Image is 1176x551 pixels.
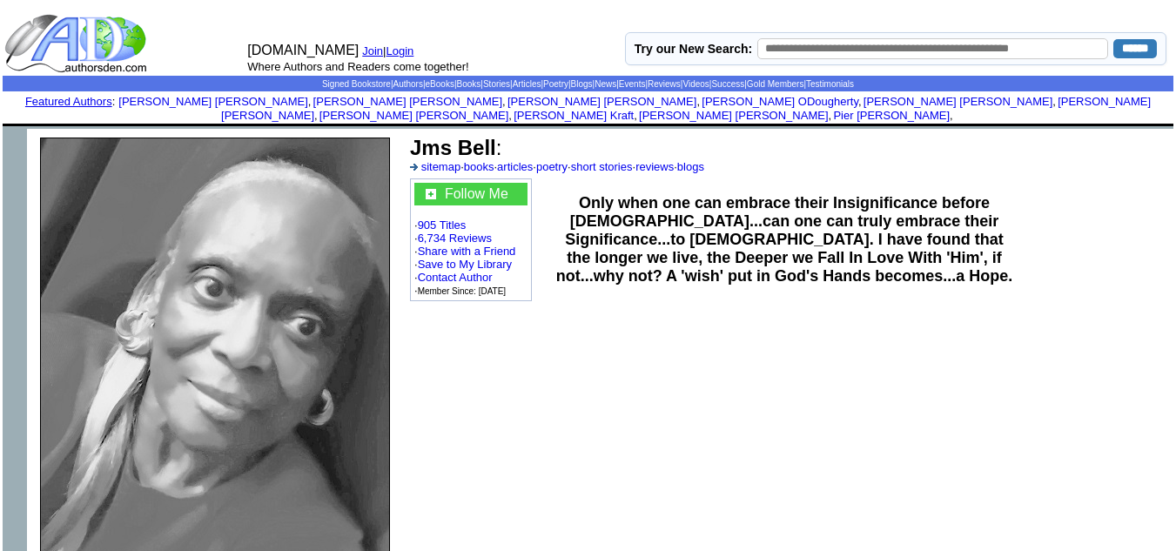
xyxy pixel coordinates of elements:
font: i [862,97,864,107]
a: Save to My Library [418,258,512,271]
a: Testimonials [806,79,854,89]
a: reviews [635,160,674,173]
a: Contact Author [418,271,493,284]
img: shim.gif [587,126,589,129]
a: Share with a Friend [418,245,516,258]
font: : [410,136,501,159]
b: Jms Bell [410,136,496,159]
a: Events [619,79,646,89]
label: Try our New Search: [635,42,752,56]
a: Articles [513,79,541,89]
font: · · · · · · [410,160,704,173]
font: i [506,97,507,107]
font: i [318,111,319,121]
a: Videos [682,79,709,89]
font: i [512,111,514,121]
a: [PERSON_NAME] [PERSON_NAME] [118,95,307,108]
a: Signed Bookstore [322,79,391,89]
a: Books [457,79,481,89]
a: Join [362,44,383,57]
a: poetry [536,160,568,173]
a: Follow Me [445,186,508,201]
font: | [383,44,420,57]
img: shim.gif [3,129,27,153]
a: [PERSON_NAME] [PERSON_NAME] [313,95,502,108]
font: Member Since: [DATE] [418,286,507,296]
font: , , , , , , , , , , [118,95,1151,122]
img: logo_ad.gif [4,13,151,74]
font: i [637,111,639,121]
a: books [464,160,494,173]
font: i [831,111,833,121]
a: short stories [571,160,633,173]
img: gc.jpg [426,189,436,199]
a: [PERSON_NAME] [PERSON_NAME] [507,95,696,108]
font: i [1056,97,1058,107]
a: Gold Members [747,79,804,89]
a: blogs [677,160,704,173]
b: Only when one can embrace their Insignificance before [DEMOGRAPHIC_DATA]...can one can truly embr... [556,194,1013,285]
a: News [595,79,616,89]
a: [PERSON_NAME] [PERSON_NAME] [221,95,1151,122]
font: · · · · · · [414,183,528,297]
a: [PERSON_NAME] [PERSON_NAME] [864,95,1052,108]
a: 6,734 Reviews [418,232,492,245]
a: sitemap [421,160,461,173]
a: Pier [PERSON_NAME] [833,109,950,122]
a: Login [386,44,414,57]
a: Reviews [648,79,681,89]
a: Poetry [543,79,568,89]
a: [PERSON_NAME] Kraft [514,109,634,122]
font: [DOMAIN_NAME] [247,43,359,57]
a: [PERSON_NAME] ODougherty [702,95,858,108]
img: shim.gif [587,124,589,126]
font: Where Authors and Readers come together! [247,60,468,73]
a: Success [711,79,744,89]
font: i [311,97,312,107]
a: eBooks [426,79,454,89]
font: : [25,95,115,108]
a: Blogs [571,79,593,89]
img: a_336699.gif [410,164,418,171]
a: Featured Authors [25,95,112,108]
a: [PERSON_NAME] [PERSON_NAME] [319,109,508,122]
font: i [700,97,702,107]
span: | | | | | | | | | | | | | | [322,79,854,89]
a: [PERSON_NAME] [PERSON_NAME] [639,109,828,122]
a: Authors [393,79,422,89]
a: Stories [483,79,510,89]
font: i [953,111,955,121]
a: articles [497,160,533,173]
a: 905 Titles [418,218,467,232]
